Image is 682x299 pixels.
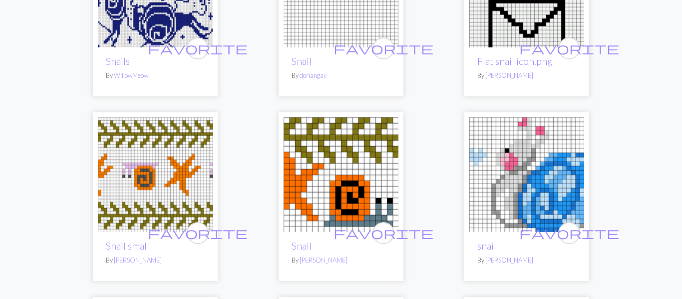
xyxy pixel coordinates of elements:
span: favorite [519,40,619,56]
i: favourite [334,223,433,243]
a: snail [477,240,496,252]
button: favourite [187,37,209,59]
img: Snail [284,117,398,232]
p: By [106,256,205,265]
a: [PERSON_NAME] [485,256,533,264]
a: snail [469,169,584,178]
button: favourite [558,222,580,244]
span: favorite [148,40,248,56]
span: favorite [334,40,433,56]
p: By [292,71,390,80]
p: By [477,256,576,265]
a: Flat snail icon.png [477,55,552,67]
i: favourite [148,223,248,243]
a: [PERSON_NAME] [114,256,162,264]
i: favourite [148,38,248,58]
a: Snails [106,55,130,67]
a: Snail small [106,240,149,252]
a: Snail [284,169,398,178]
span: favorite [334,225,433,241]
img: snail [469,117,584,232]
i: favourite [334,38,433,58]
a: Snail small [98,169,213,178]
span: favorite [148,225,248,241]
a: [PERSON_NAME] [485,71,533,79]
button: favourite [187,222,209,244]
a: doriangay [300,71,327,79]
a: [PERSON_NAME] [300,256,347,264]
a: Snail [292,240,312,252]
i: favourite [519,223,619,243]
i: favourite [519,38,619,58]
a: WillowMeow [114,71,148,79]
p: By [292,256,390,265]
button: favourite [372,222,394,244]
p: By [477,71,576,80]
a: Snail [292,55,312,67]
span: favorite [519,225,619,241]
button: favourite [558,37,580,59]
p: By [106,71,205,80]
button: favourite [372,37,394,59]
img: Snail small [98,117,213,232]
